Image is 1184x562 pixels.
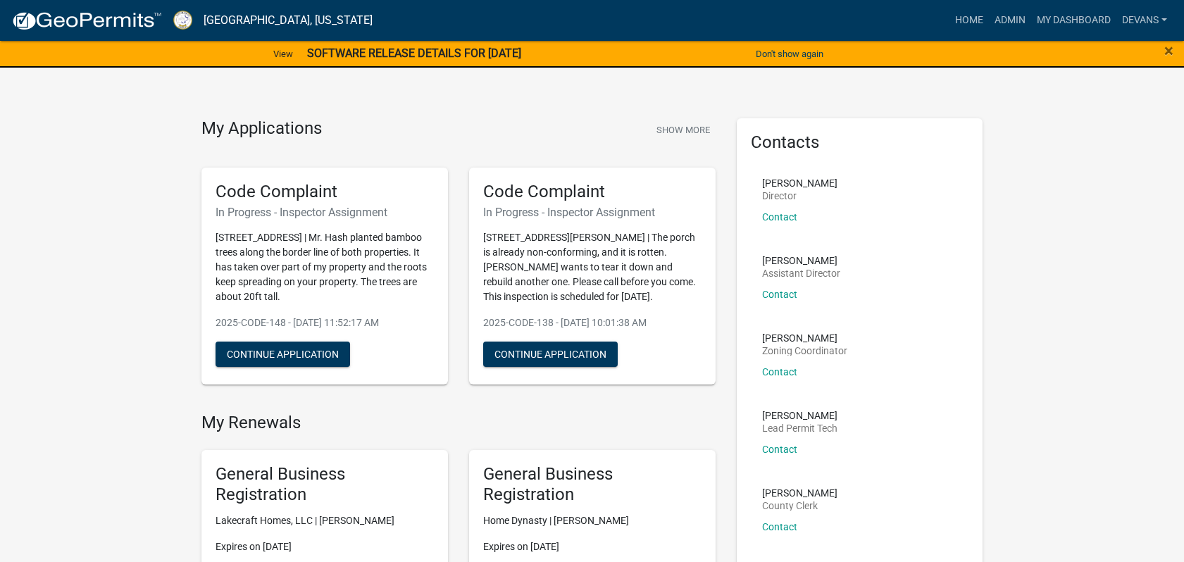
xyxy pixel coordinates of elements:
[216,539,434,554] p: Expires on [DATE]
[762,521,797,532] a: Contact
[762,346,847,356] p: Zoning Coordinator
[483,464,702,505] h5: General Business Registration
[483,230,702,304] p: [STREET_ADDRESS][PERSON_NAME] | The porch is already non-conforming, and it is rotten. [PERSON_NA...
[762,411,837,420] p: [PERSON_NAME]
[483,316,702,330] p: 2025-CODE-138 - [DATE] 10:01:38 AM
[762,268,840,278] p: Assistant Director
[216,464,434,505] h5: General Business Registration
[216,342,350,367] button: Continue Application
[762,366,797,377] a: Contact
[483,513,702,528] p: Home Dynasty | [PERSON_NAME]
[216,182,434,202] h5: Code Complaint
[173,11,192,30] img: Putnam County, Georgia
[483,206,702,219] h6: In Progress - Inspector Assignment
[762,211,797,223] a: Contact
[989,7,1031,34] a: Admin
[201,118,322,139] h4: My Applications
[204,8,373,32] a: [GEOGRAPHIC_DATA], [US_STATE]
[750,42,829,65] button: Don't show again
[1031,7,1116,34] a: My Dashboard
[483,539,702,554] p: Expires on [DATE]
[762,423,837,433] p: Lead Permit Tech
[651,118,716,142] button: Show More
[1164,41,1173,61] span: ×
[762,501,837,511] p: County Clerk
[201,413,716,433] h4: My Renewals
[216,206,434,219] h6: In Progress - Inspector Assignment
[216,316,434,330] p: 2025-CODE-148 - [DATE] 11:52:17 AM
[762,444,797,455] a: Contact
[216,230,434,304] p: [STREET_ADDRESS] | Mr. Hash planted bamboo trees along the border line of both properties. It has...
[949,7,989,34] a: Home
[762,191,837,201] p: Director
[762,256,840,266] p: [PERSON_NAME]
[762,289,797,300] a: Contact
[1116,7,1173,34] a: devans
[483,342,618,367] button: Continue Application
[762,178,837,188] p: [PERSON_NAME]
[762,488,837,498] p: [PERSON_NAME]
[751,132,969,153] h5: Contacts
[762,333,847,343] p: [PERSON_NAME]
[307,46,521,60] strong: SOFTWARE RELEASE DETAILS FOR [DATE]
[216,513,434,528] p: Lakecraft Homes, LLC | [PERSON_NAME]
[1164,42,1173,59] button: Close
[268,42,299,65] a: View
[483,182,702,202] h5: Code Complaint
